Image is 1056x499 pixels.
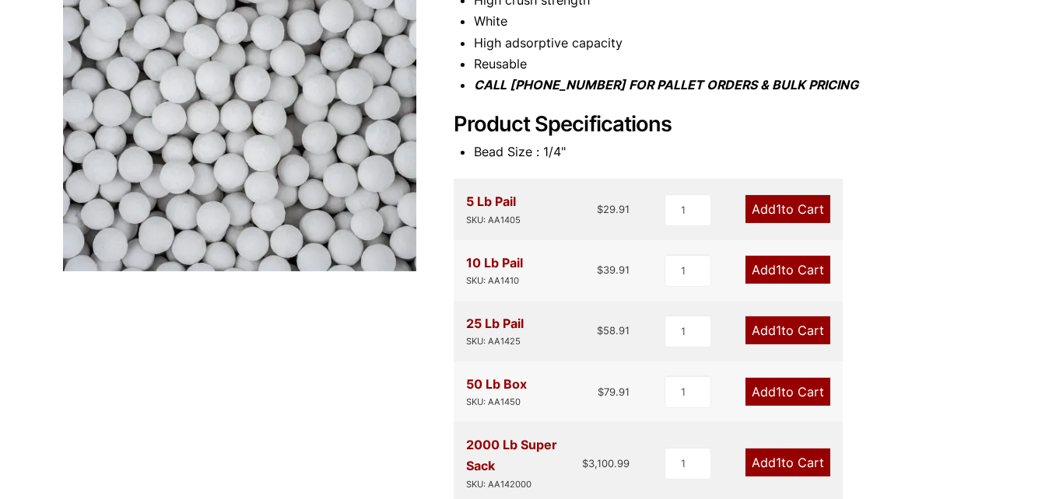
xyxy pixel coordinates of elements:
[474,141,992,162] li: Bead Size : 1/4"
[598,386,630,398] bdi: 79.91
[466,395,527,410] div: SKU: AA1450
[598,386,605,398] span: $
[454,112,993,138] h2: Product Specifications
[776,201,781,217] span: 1
[746,448,830,476] a: Add1to Cart
[598,263,604,276] span: $
[466,253,523,288] div: 10 Lb Pail
[746,378,830,406] a: Add1to Cart
[466,274,523,288] div: SKU: AA1410
[474,11,992,32] li: White
[583,457,589,469] span: $
[598,203,630,215] bdi: 29.91
[776,455,781,470] span: 1
[598,203,604,215] span: $
[776,384,781,400] span: 1
[598,263,630,276] bdi: 39.91
[466,477,583,492] div: SKU: AA142000
[466,191,521,227] div: 5 Lb Pail
[466,434,583,491] div: 2000 Lb Super Sack
[776,323,781,338] span: 1
[746,256,830,284] a: Add1to Cart
[474,33,992,54] li: High adsorptive capacity
[466,374,527,410] div: 50 Lb Box
[776,262,781,277] span: 1
[466,334,524,349] div: SKU: AA1425
[474,77,858,92] i: CALL [PHONE_NUMBER] FOR PALLET ORDERS & BULK PRICING
[598,324,630,337] bdi: 58.91
[598,324,604,337] span: $
[746,316,830,344] a: Add1to Cart
[583,457,630,469] bdi: 3,100.99
[466,313,524,349] div: 25 Lb Pail
[466,213,521,228] div: SKU: AA1405
[474,54,992,75] li: Reusable
[746,195,830,223] a: Add1to Cart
